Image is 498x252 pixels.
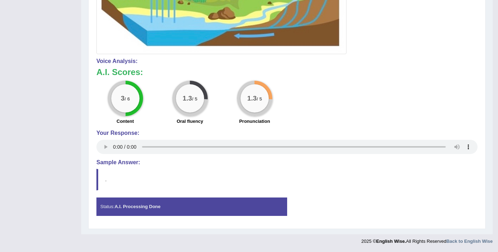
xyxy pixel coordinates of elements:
big: 1.3 [247,94,257,102]
strong: English Wise. [376,239,406,244]
h4: Your Response: [96,130,478,136]
a: Back to English Wise [446,239,493,244]
strong: A.I. Processing Done [114,204,160,209]
div: 2025 © All Rights Reserved [361,234,493,245]
small: / 5 [192,96,197,102]
div: Status: [96,197,287,216]
b: A.I. Scores: [96,67,143,77]
big: 1.3 [183,94,192,102]
small: / 6 [124,96,130,102]
h4: Voice Analysis: [96,58,478,64]
label: Pronunciation [239,118,270,125]
label: Oral fluency [177,118,203,125]
blockquote: . [96,169,478,190]
h4: Sample Answer: [96,159,478,166]
big: 3 [121,94,125,102]
label: Content [117,118,134,125]
small: / 5 [257,96,262,102]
